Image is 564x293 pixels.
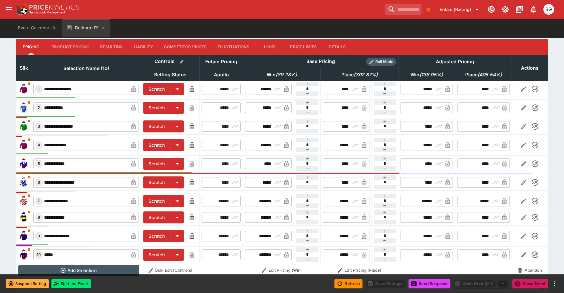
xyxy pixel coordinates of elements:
[259,71,304,79] span: Win(89.28%)
[551,280,559,288] button: more
[512,55,548,81] th: Actions
[29,11,65,14] img: Sportsbook Management
[37,87,41,91] span: 1
[14,19,61,37] button: Event Calendar
[513,3,525,15] button: Documentation
[18,231,29,241] img: runner 9
[141,55,200,68] th: Controls
[373,59,396,65] span: Roll Mode
[95,39,128,55] button: Resulting
[322,39,352,55] button: Details
[143,176,171,188] button: Scratch
[354,71,378,79] em: ( 302.87 %)
[18,196,29,206] img: runner 7
[245,265,319,276] button: Edit Pricing (Win)
[143,139,171,151] button: Scratch
[29,5,79,10] img: PriceKinetics
[147,71,194,79] span: Betting Status
[304,57,338,66] div: Base Pricing
[62,19,110,37] button: Bathurst R1
[543,4,554,15] div: Ben Grimstone
[46,39,95,55] button: Product Pricing
[18,249,29,260] img: runner 10
[16,55,31,81] th: Silk
[18,177,29,188] img: runner 6
[143,83,171,95] button: Scratch
[527,3,539,15] button: Notifications
[385,4,421,15] input: search
[36,124,41,129] span: 3
[436,4,483,15] button: Select Tenant
[16,39,46,55] button: Pricing
[458,71,509,79] span: Place(405.54%)
[499,3,511,15] button: Toggle light/dark mode
[51,279,91,288] button: Start the Event
[36,234,41,238] span: 9
[18,140,29,150] img: runner 4
[334,71,385,79] span: Place(302.87%)
[276,71,297,79] em: ( 89.28 %)
[18,102,29,113] img: runner 2
[403,71,450,79] span: Win(138.95%)
[398,55,512,68] th: Adjusted Pricing
[366,58,396,66] div: Show/hide Price Roll mode configuration.
[36,199,41,203] span: 7
[423,4,434,15] button: Bookmarks
[18,212,29,223] img: runner 8
[143,249,171,261] button: Scratch
[143,211,171,223] button: Scratch
[485,3,497,15] button: Connected to PK
[200,55,243,68] th: Entain Pricing
[143,102,171,114] button: Scratch
[18,265,139,276] button: Add Selection
[36,161,41,166] span: 5
[143,230,171,242] button: Scratch
[128,39,159,55] button: Liability
[18,121,29,132] img: runner 3
[6,279,49,288] button: Suspend Betting
[255,39,285,55] button: Links
[323,265,396,276] button: Edit Pricing (Place)
[143,158,171,170] button: Scratch
[36,143,41,147] span: 4
[334,279,362,288] button: Refresh
[512,279,548,288] button: Close Event
[200,68,243,81] th: Apollo
[36,215,41,220] span: 8
[177,57,186,66] button: Bulk edit
[18,84,29,94] img: runner 1
[56,64,116,72] span: Selection Name (10)
[15,3,28,16] img: PriceKinetics Logo
[159,39,212,55] button: Competitor Prices
[35,252,42,257] span: 10
[453,279,510,288] div: split button
[212,39,255,55] button: Fluctuations
[143,120,171,132] button: Scratch
[143,265,198,276] button: Bulk Edit (Controls)
[285,39,322,55] button: Price Limits
[18,158,29,169] img: runner 5
[477,71,502,79] em: ( 405.54 %)
[514,265,546,276] button: Abandon
[3,3,15,15] button: open drawer
[143,195,171,207] button: Scratch
[408,279,450,288] button: Send Snapshot
[36,180,41,185] span: 6
[36,105,41,110] span: 2
[419,71,443,79] em: ( 138.95 %)
[541,2,556,17] button: Ben Grimstone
